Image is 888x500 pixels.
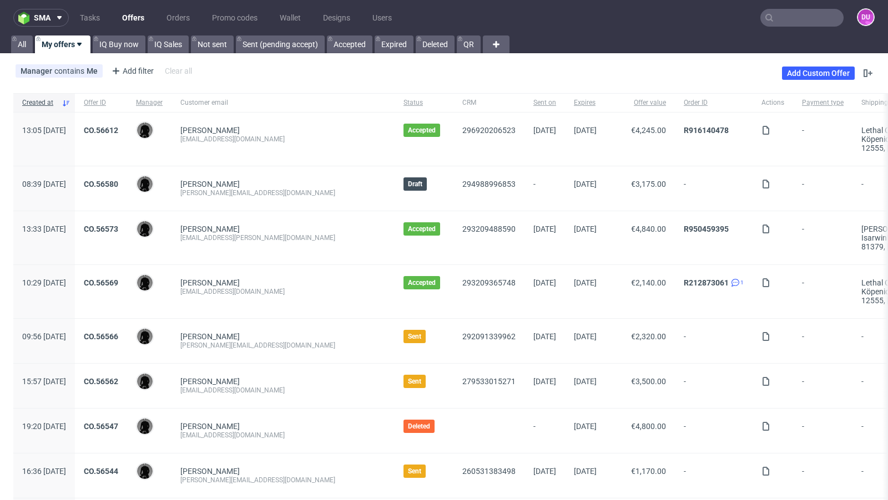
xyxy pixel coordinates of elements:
span: - [684,332,744,350]
span: [DATE] [574,332,597,341]
div: [EMAIL_ADDRESS][DOMAIN_NAME] [180,431,386,440]
span: €2,320.00 [631,332,666,341]
span: sma [34,14,51,22]
a: Expired [375,35,413,53]
span: contains [54,67,87,75]
span: Sent [408,467,421,476]
span: - [802,332,844,350]
span: [DATE] [574,377,597,386]
span: - [684,180,744,197]
span: €4,800.00 [631,422,666,431]
span: 08:39 [DATE] [22,180,66,188]
figcaption: DU [858,9,874,25]
a: Wallet [273,9,307,27]
button: sma [13,9,69,27]
a: 293209365748 [462,278,516,287]
img: Dawid Urbanowicz [137,419,153,434]
span: €4,840.00 [631,225,666,233]
span: Manager [136,98,163,108]
a: 296920206523 [462,126,516,135]
span: Actions [761,98,784,108]
a: Accepted [327,35,372,53]
span: CRM [462,98,516,108]
span: - [533,422,556,440]
span: - [533,180,556,197]
span: [DATE] [574,126,597,135]
a: Add Custom Offer [782,67,855,80]
span: Accepted [408,126,436,135]
div: Add filter [107,62,156,80]
a: QR [457,35,481,53]
div: [PERSON_NAME][EMAIL_ADDRESS][DOMAIN_NAME] [180,341,386,350]
a: Designs [316,9,357,27]
span: €3,175.00 [631,180,666,188]
a: 279533015271 [462,377,516,386]
div: [PERSON_NAME][EMAIL_ADDRESS][DOMAIN_NAME] [180,476,386,484]
span: Expires [574,98,597,108]
span: - [802,180,844,197]
span: 10:29 [DATE] [22,278,66,287]
span: Sent [408,377,421,386]
span: [DATE] [574,467,597,476]
span: - [802,467,844,484]
span: Draft [408,180,422,188]
img: Dawid Urbanowicz [137,374,153,389]
a: [PERSON_NAME] [180,180,240,188]
img: logo [18,12,34,24]
a: CO.56612 [84,126,118,135]
span: - [802,126,844,152]
span: Offer ID [84,98,118,108]
a: 293209488590 [462,225,516,233]
span: 16:36 [DATE] [22,467,66,476]
span: [DATE] [533,225,556,233]
a: Sent (pending accept) [236,35,325,53]
a: [PERSON_NAME] [180,422,240,431]
a: My offers [35,35,90,53]
span: [DATE] [533,332,556,341]
span: Customer email [180,98,386,108]
img: Dawid Urbanowicz [137,176,153,192]
span: - [802,225,844,251]
span: - [802,422,844,440]
span: - [684,467,744,484]
span: - [684,377,744,395]
span: Payment type [802,98,844,108]
a: Deleted [416,35,455,53]
a: IQ Sales [148,35,189,53]
a: [PERSON_NAME] [180,377,240,386]
span: [DATE] [533,467,556,476]
a: IQ Buy now [93,35,145,53]
a: Not sent [191,35,234,53]
span: 15:57 [DATE] [22,377,66,386]
span: €3,500.00 [631,377,666,386]
a: CO.56573 [84,225,118,233]
span: Created at [22,98,57,108]
div: Me [87,67,98,75]
a: Promo codes [205,9,264,27]
span: [DATE] [574,225,597,233]
span: Order ID [684,98,744,108]
span: Deleted [408,422,430,431]
a: CO.56547 [84,422,118,431]
div: Clear all [163,63,194,79]
span: Status [403,98,445,108]
span: 09:56 [DATE] [22,332,66,341]
span: [DATE] [574,422,597,431]
a: R916140478 [684,126,729,135]
div: [PERSON_NAME][EMAIL_ADDRESS][DOMAIN_NAME] [180,188,386,197]
span: - [802,377,844,395]
span: 19:20 [DATE] [22,422,66,431]
span: €4,245.00 [631,126,666,135]
img: Dawid Urbanowicz [137,221,153,237]
span: [DATE] [574,278,597,287]
span: [DATE] [533,126,556,135]
span: - [802,278,844,305]
span: 13:05 [DATE] [22,126,66,135]
a: R212873061 [684,278,729,287]
a: [PERSON_NAME] [180,225,240,233]
a: CO.56569 [84,278,118,287]
div: [EMAIL_ADDRESS][PERSON_NAME][DOMAIN_NAME] [180,233,386,242]
a: Tasks [73,9,107,27]
a: [PERSON_NAME] [180,332,240,341]
span: [DATE] [533,278,556,287]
